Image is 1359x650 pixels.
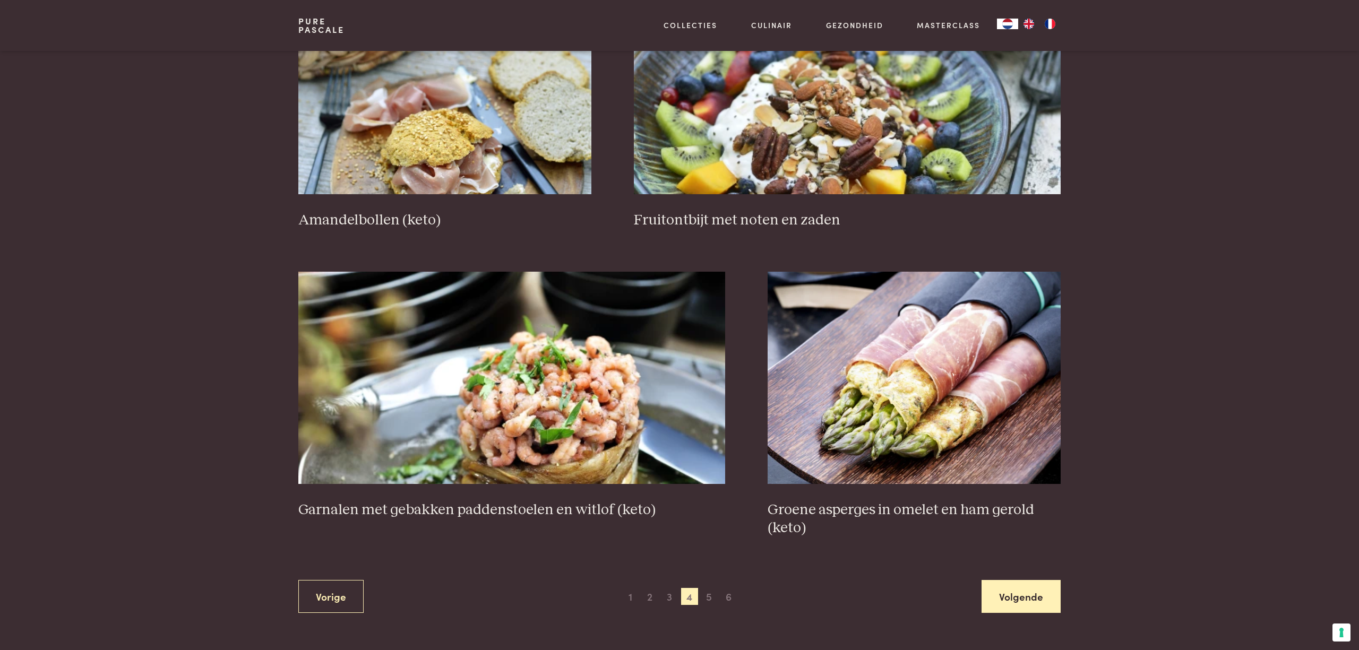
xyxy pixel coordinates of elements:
[826,20,883,31] a: Gezondheid
[1332,623,1351,642] button: Uw voorkeuren voor toestemming voor trackingtechnologieën
[1039,19,1061,29] a: FR
[298,501,726,519] h3: Garnalen met gebakken paddenstoelen en witlof (keto)
[982,580,1061,613] a: Volgende
[641,588,658,605] span: 2
[634,211,1061,230] h3: Fruitontbijt met noten en zaden
[681,588,698,605] span: 4
[997,19,1018,29] a: NL
[664,20,717,31] a: Collecties
[622,588,639,605] span: 1
[701,588,718,605] span: 5
[917,20,980,31] a: Masterclass
[661,588,678,605] span: 3
[768,272,1061,484] img: Groene asperges in omelet en ham gerold (keto)
[997,19,1018,29] div: Language
[1018,19,1061,29] ul: Language list
[997,19,1061,29] aside: Language selected: Nederlands
[768,272,1061,538] a: Groene asperges in omelet en ham gerold (keto) Groene asperges in omelet en ham gerold (keto)
[720,588,737,605] span: 6
[298,272,726,519] a: Garnalen met gebakken paddenstoelen en witlof (keto) Garnalen met gebakken paddenstoelen en witlo...
[298,580,364,613] a: Vorige
[1018,19,1039,29] a: EN
[751,20,792,31] a: Culinair
[298,272,726,484] img: Garnalen met gebakken paddenstoelen en witlof (keto)
[298,211,591,230] h3: Amandelbollen (keto)
[768,501,1061,538] h3: Groene asperges in omelet en ham gerold (keto)
[298,17,345,34] a: PurePascale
